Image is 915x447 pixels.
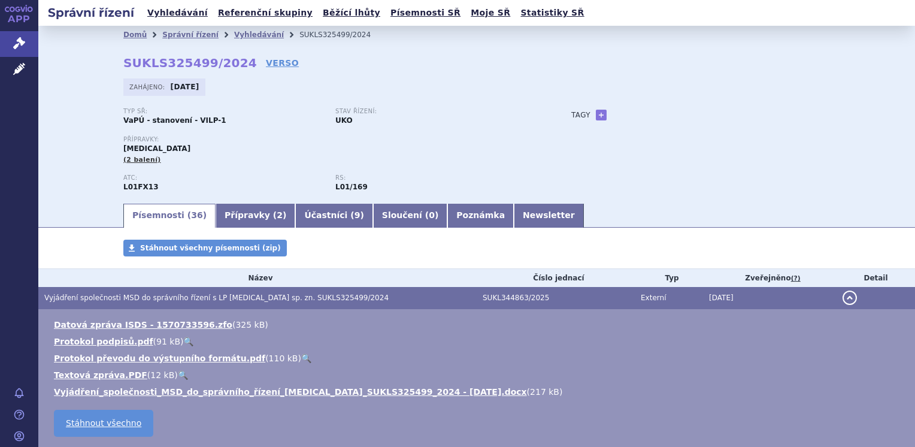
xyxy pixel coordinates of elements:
strong: VaPÚ - stanovení - VILP-1 [123,116,226,125]
th: Detail [837,269,915,287]
span: Externí [641,294,666,302]
span: 0 [429,210,435,220]
a: Textová zpráva.PDF [54,370,147,380]
span: 91 kB [156,337,180,346]
strong: enfortumab vedotin [335,183,368,191]
a: 🔍 [183,337,193,346]
button: detail [843,291,857,305]
span: 325 kB [235,320,265,330]
a: Vyhledávání [234,31,284,39]
span: (2 balení) [123,156,161,164]
a: Sloučení (0) [373,204,447,228]
p: Stav řízení: [335,108,535,115]
th: Typ [635,269,703,287]
span: 217 kB [530,387,559,397]
li: SUKLS325499/2024 [299,26,386,44]
td: [DATE] [703,287,837,309]
th: Zveřejněno [703,269,837,287]
span: 110 kB [269,354,298,363]
a: Písemnosti SŘ [387,5,464,21]
span: 9 [355,210,360,220]
th: Číslo jednací [477,269,635,287]
td: SUKL344863/2025 [477,287,635,309]
a: Protokol převodu do výstupního formátu.pdf [54,354,265,363]
span: Zahájeno: [129,82,167,92]
a: Přípravky (2) [216,204,295,228]
a: Stáhnout všechno [54,410,153,437]
li: ( ) [54,319,903,331]
a: Účastníci (9) [295,204,372,228]
p: Typ SŘ: [123,108,323,115]
p: ATC: [123,174,323,182]
a: Stáhnout všechny písemnosti (zip) [123,240,287,256]
a: Písemnosti (36) [123,204,216,228]
a: Vyhledávání [144,5,211,21]
a: Statistiky SŘ [517,5,587,21]
a: Vyjádření_společnosti_MSD_do_správního_řízení_[MEDICAL_DATA]_SUKLS325499_2024 - [DATE].docx [54,387,527,397]
p: RS: [335,174,535,182]
p: Přípravky: [123,136,547,143]
a: VERSO [266,57,299,69]
abbr: (?) [791,274,801,283]
a: Správní řízení [162,31,219,39]
li: ( ) [54,386,903,398]
th: Název [38,269,477,287]
span: [MEDICAL_DATA] [123,144,190,153]
a: Datová zpráva ISDS - 1570733596.zfo [54,320,232,330]
li: ( ) [54,352,903,364]
a: 🔍 [301,354,311,363]
span: Vyjádření společnosti MSD do správního řízení s LP PADCEV sp. zn. SUKLS325499/2024 [44,294,389,302]
strong: ENFORTUMAB VEDOTIN [123,183,159,191]
a: Newsletter [514,204,584,228]
span: 36 [191,210,202,220]
a: Protokol podpisů.pdf [54,337,153,346]
span: Stáhnout všechny písemnosti (zip) [140,244,281,252]
span: 12 kB [150,370,174,380]
a: Běžící lhůty [319,5,384,21]
a: Poznámka [447,204,514,228]
a: + [596,110,607,120]
a: Moje SŘ [467,5,514,21]
strong: SUKLS325499/2024 [123,56,257,70]
li: ( ) [54,369,903,381]
a: Domů [123,31,147,39]
li: ( ) [54,336,903,348]
a: Referenční skupiny [214,5,316,21]
span: 2 [277,210,283,220]
a: 🔍 [178,370,188,380]
strong: [DATE] [171,83,199,91]
strong: UKO [335,116,353,125]
h2: Správní řízení [38,4,144,21]
h3: Tagy [571,108,590,122]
